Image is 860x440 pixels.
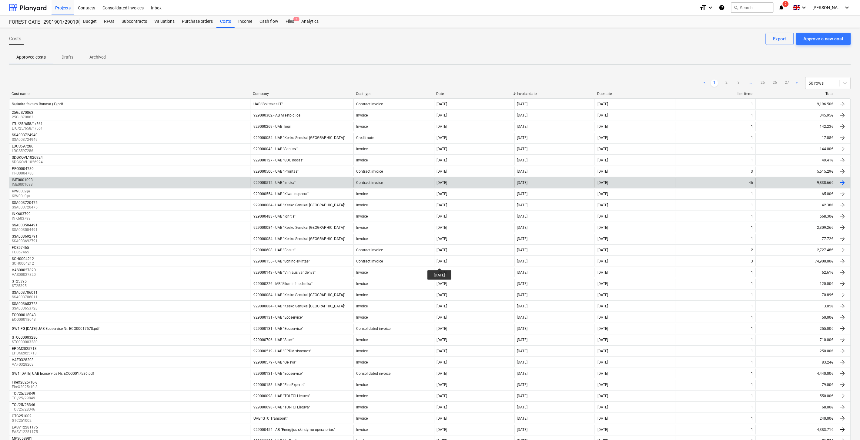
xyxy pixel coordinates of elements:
p: LTU/25/658/1/561 [12,126,44,131]
div: [DATE] [597,225,608,230]
p: SCH0004212 [12,261,35,266]
div: [DATE] [437,113,447,117]
div: 1 [751,349,753,353]
a: Cash flow [256,15,282,28]
div: 1 [751,203,753,207]
div: Contract invoice [356,181,383,185]
div: [DATE] [517,124,528,129]
div: [DATE] [597,248,608,252]
a: Previous page [701,80,708,87]
div: 710.00€ [756,335,836,345]
div: Invoice [356,383,368,387]
p: SSA003653728 [12,306,39,311]
span: 2 [783,1,789,7]
div: [DATE] [517,338,528,342]
a: Costs [216,15,235,28]
p: Approved costs [16,54,46,60]
div: [DATE] [517,349,528,353]
div: 9,196.50€ [756,99,836,109]
div: [DATE] [517,169,528,174]
button: Approve a new cost [796,33,851,45]
div: [DATE] [597,315,608,320]
div: [DATE] [597,383,608,387]
div: Files [282,15,298,28]
div: 46 [749,181,753,185]
p: FireX2025/10-8 [12,384,39,390]
div: [DATE] [517,192,528,196]
div: [DATE] [437,349,447,353]
div: 1 [751,136,753,140]
div: Consolidated invoice [356,327,390,331]
p: SSA003504491 [12,227,39,232]
div: [DATE] [597,349,608,353]
div: 929000131 - UAB "Ecoservice" [253,315,303,320]
div: [DATE] [517,102,528,106]
div: 13.05€ [756,301,836,311]
a: Page 26 [771,80,779,87]
div: 929000608 - UAB "Fosus" [253,248,296,252]
div: 142.23€ [756,122,836,131]
div: Cost type [356,92,431,96]
p: EPDM2025713 [12,351,38,356]
span: Costs [9,35,21,42]
a: Income [235,15,256,28]
p: INK603799 [12,216,32,221]
div: 929000519 - UAB "EPDM sistemos" [253,349,311,353]
div: [DATE] [517,282,528,286]
div: 929000302 - AB Miesto gijos [253,113,300,117]
div: 1 [751,192,753,196]
div: 240.00€ [756,414,836,423]
div: 1 [751,304,753,308]
a: Analytics [298,15,322,28]
div: KIW00ų9ęū [12,189,30,194]
div: [DATE] [437,248,447,252]
div: SSA003720475 [12,201,38,205]
div: Contract invoice [356,248,383,252]
div: [DATE] [517,237,528,241]
div: FOREST GATE_ 2901901/2901902/2901903 [9,19,72,25]
a: Page 3 [735,80,742,87]
div: [DATE] [517,315,528,320]
div: 929000084 - UAB "Kesko Senukai [GEOGRAPHIC_DATA]" [253,293,345,297]
div: [DATE] [437,192,447,196]
p: PRO0004780 [12,171,35,176]
div: [DATE] [597,327,608,331]
div: [DATE] [517,158,528,162]
p: LDCS597286 [12,148,35,154]
div: Invoice [356,360,368,364]
a: Next page [793,80,801,87]
div: [DATE] [517,327,528,331]
p: IME0001093 [12,182,34,187]
div: [DATE] [437,338,447,342]
div: [DATE] [437,371,447,376]
div: 929000554 - UAB "Kiwa Inspecta" [253,192,309,196]
div: Contract invoice [356,169,383,174]
div: [DATE] [597,124,608,129]
div: 4,440.00€ [756,369,836,378]
div: Invoice [356,293,368,297]
div: [DATE] [437,237,447,241]
div: 929000483 - UAB "Ignitis" [253,214,296,218]
a: Files2 [282,15,298,28]
div: 1 [751,237,753,241]
button: Search [731,2,774,13]
div: 929000131 - UAB "Ecoservice" [253,327,303,331]
div: EPDM2025713 [12,347,37,351]
div: [DATE] [597,136,608,140]
div: [DATE] [437,203,447,207]
div: ECO00018043 [12,313,36,317]
div: [DATE] [597,259,608,263]
div: 1 [751,214,753,218]
div: 929000269 - UAB Togri [253,124,291,129]
div: 77.72€ [756,234,836,244]
div: [DATE] [517,304,528,308]
div: 929000512 - UAB "Imeka" [253,181,296,185]
div: [DATE] [597,192,608,196]
div: [DATE] [517,371,528,376]
a: RFQs [100,15,118,28]
div: Invoice [356,338,368,342]
p: Drafts [60,54,75,60]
